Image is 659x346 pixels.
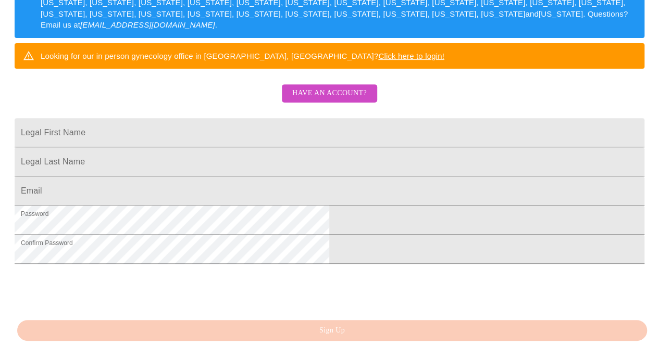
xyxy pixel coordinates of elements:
iframe: reCAPTCHA [15,269,173,310]
em: [EMAIL_ADDRESS][DOMAIN_NAME] [80,20,215,29]
a: Have an account? [279,96,380,105]
span: Have an account? [292,87,367,100]
button: Have an account? [282,84,377,102]
a: Click here to login! [378,52,444,60]
div: Looking for our in person gynecology office in [GEOGRAPHIC_DATA], [GEOGRAPHIC_DATA]? [41,46,444,66]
